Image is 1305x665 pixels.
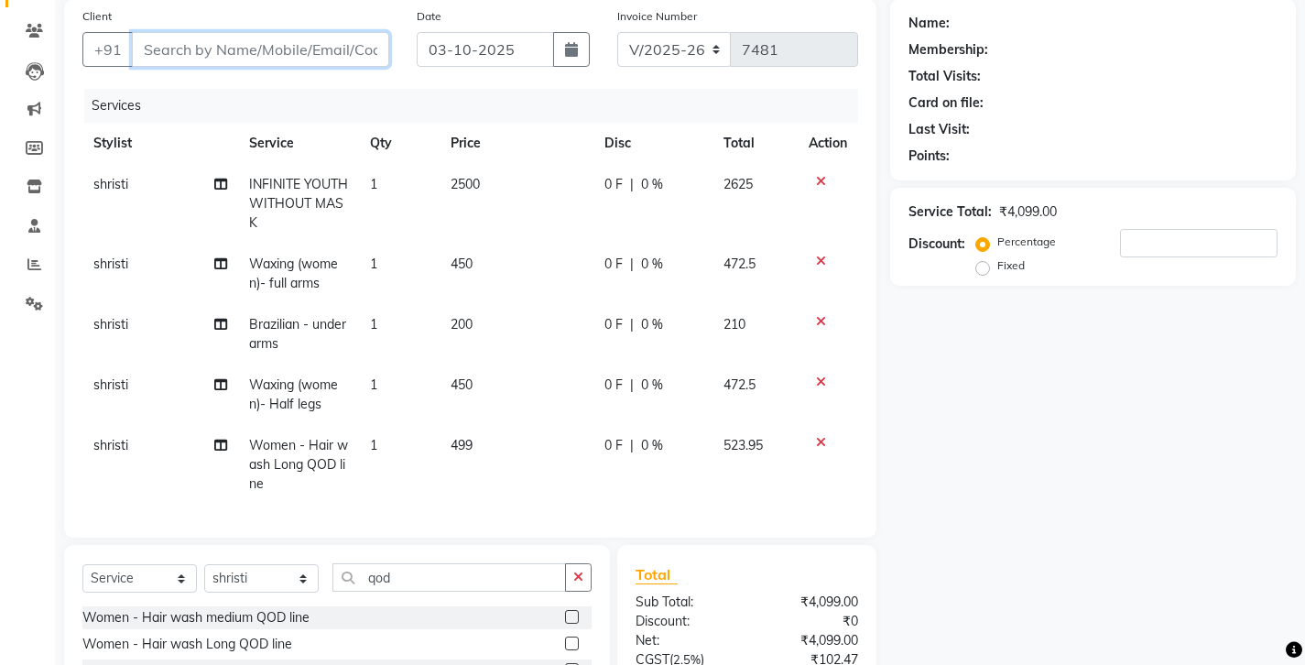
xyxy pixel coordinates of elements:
[630,376,634,395] span: |
[617,8,697,25] label: Invoice Number
[604,376,623,395] span: 0 F
[604,436,623,455] span: 0 F
[604,315,623,334] span: 0 F
[723,437,763,453] span: 523.95
[370,256,377,272] span: 1
[622,612,746,631] div: Discount:
[908,120,970,139] div: Last Visit:
[93,176,128,192] span: shristi
[93,376,128,393] span: shristi
[451,376,473,393] span: 450
[370,316,377,332] span: 1
[622,631,746,650] div: Net:
[723,176,753,192] span: 2625
[451,176,480,192] span: 2500
[249,176,348,231] span: INFINITE YOUTH WITHOUT MASK
[82,635,292,654] div: Women - Hair wash Long QOD line
[641,255,663,274] span: 0 %
[622,593,746,612] div: Sub Total:
[908,93,984,113] div: Card on file:
[249,376,338,412] span: Waxing (women)- Half legs
[238,123,359,164] th: Service
[641,175,663,194] span: 0 %
[712,123,798,164] th: Total
[630,436,634,455] span: |
[82,8,112,25] label: Client
[370,176,377,192] span: 1
[999,202,1057,222] div: ₹4,099.00
[249,316,346,352] span: Brazilian - under arms
[630,175,634,194] span: |
[132,32,389,67] input: Search by Name/Mobile/Email/Code
[908,202,992,222] div: Service Total:
[641,315,663,334] span: 0 %
[451,256,473,272] span: 450
[451,316,473,332] span: 200
[723,256,756,272] span: 472.5
[641,436,663,455] span: 0 %
[630,255,634,274] span: |
[440,123,593,164] th: Price
[746,593,871,612] div: ₹4,099.00
[908,14,950,33] div: Name:
[630,315,634,334] span: |
[249,437,348,492] span: Women - Hair wash Long QOD line
[798,123,858,164] th: Action
[82,608,310,627] div: Women - Hair wash medium QOD line
[249,256,338,291] span: Waxing (women)- full arms
[641,376,663,395] span: 0 %
[451,437,473,453] span: 499
[84,89,872,123] div: Services
[723,316,745,332] span: 210
[908,67,981,86] div: Total Visits:
[723,376,756,393] span: 472.5
[370,376,377,393] span: 1
[593,123,712,164] th: Disc
[908,234,965,254] div: Discount:
[636,565,678,584] span: Total
[417,8,441,25] label: Date
[997,257,1025,274] label: Fixed
[93,256,128,272] span: shristi
[746,612,871,631] div: ₹0
[332,563,566,592] input: Search or Scan
[93,316,128,332] span: shristi
[604,175,623,194] span: 0 F
[93,437,128,453] span: shristi
[604,255,623,274] span: 0 F
[908,40,988,60] div: Membership:
[82,123,238,164] th: Stylist
[908,147,950,166] div: Points:
[370,437,377,453] span: 1
[359,123,440,164] th: Qty
[82,32,134,67] button: +91
[997,234,1056,250] label: Percentage
[746,631,871,650] div: ₹4,099.00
